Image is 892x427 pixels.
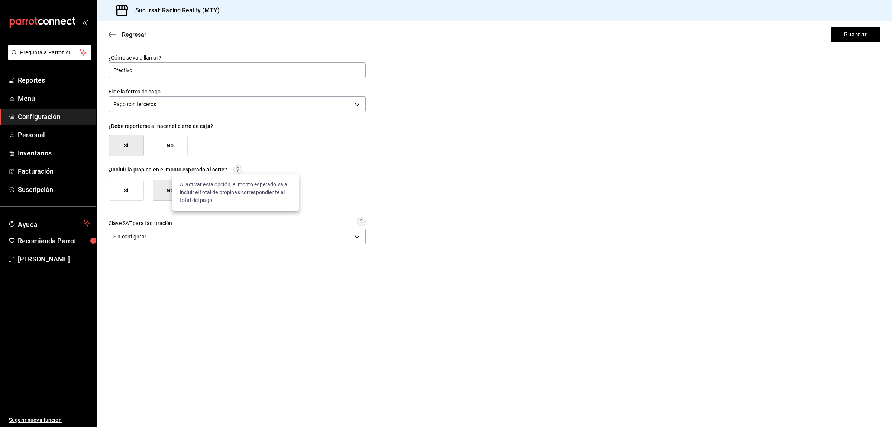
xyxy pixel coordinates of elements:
div: ¿Debe reportarse al hacer el cierre de caja? [109,123,366,129]
div: ¿Incluir la propina en el monto esperado al corte? [109,167,227,173]
span: Configuración [18,112,90,122]
span: Recomienda Parrot [18,236,90,246]
h3: Sucursal: Racing Reality (MTY) [129,6,220,15]
span: Menú [18,93,90,103]
div: Sin configurar [109,229,366,244]
span: Sugerir nueva función [9,416,90,424]
button: No [153,135,188,156]
span: Facturación [18,166,90,176]
label: ¿Cómo se va a llamar? [109,55,366,60]
button: Si [109,180,144,201]
button: No [153,180,188,201]
span: Ayuda [18,219,81,228]
label: Elige la forma de pago [109,89,366,94]
button: Si [109,135,144,156]
span: Inventarios [18,148,90,158]
span: Regresar [122,31,146,38]
span: Pregunta a Parrot AI [20,49,80,57]
span: Reportes [18,75,90,85]
span: Personal [18,130,90,140]
button: open_drawer_menu [82,19,88,25]
div: Pago con terceros [109,96,366,112]
button: Guardar [831,27,880,42]
div: Clave SAT para facturación [109,220,172,226]
span: Suscripción [18,184,90,195]
span: [PERSON_NAME] [18,254,90,264]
